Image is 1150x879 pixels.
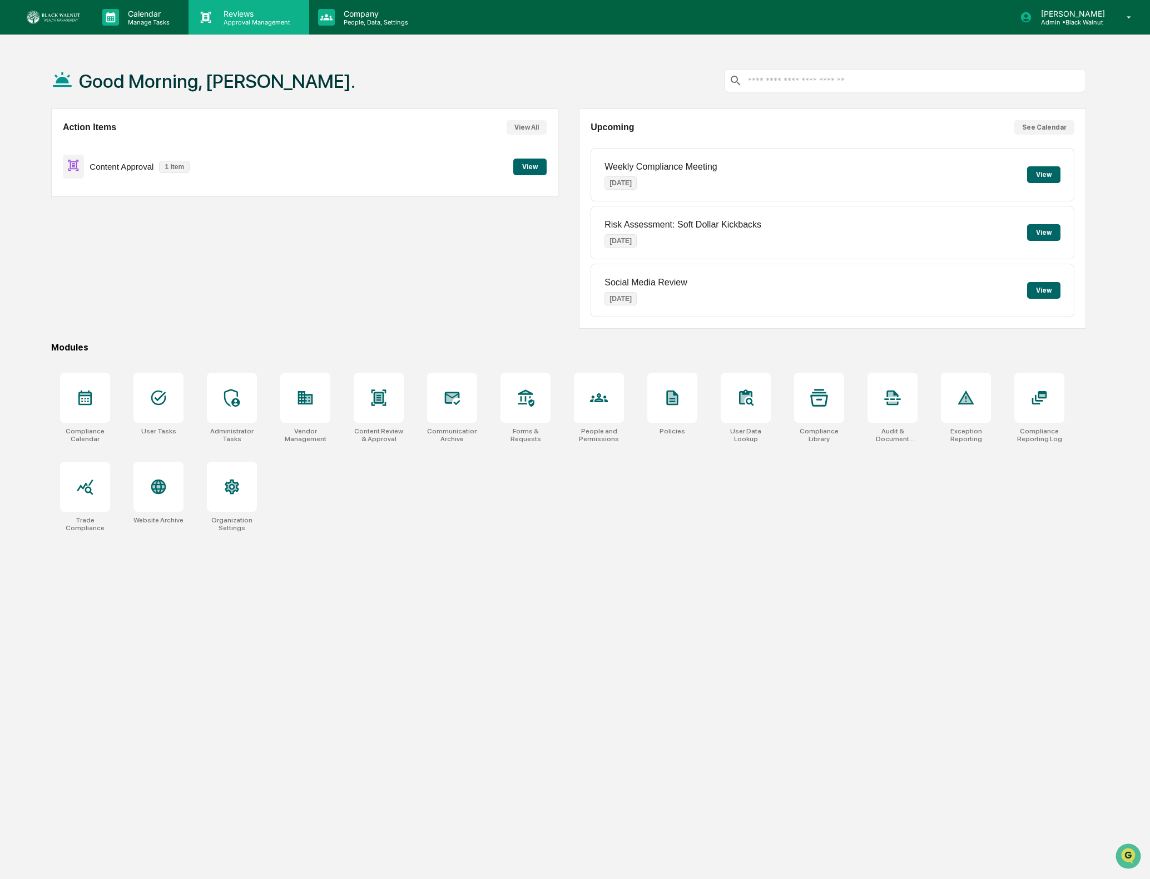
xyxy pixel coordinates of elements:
button: View [1027,224,1060,241]
div: Past conversations [11,124,75,133]
div: Compliance Reporting Log [1014,427,1064,443]
div: Website Archive [133,516,184,524]
img: 8933085812038_c878075ebb4cc5468115_72.jpg [23,86,43,106]
div: User Tasks [141,427,176,435]
p: How can we help? [11,24,202,42]
button: View [1027,282,1060,299]
div: 🔎 [11,250,20,259]
div: Modules [51,342,1086,353]
div: Compliance Library [794,427,844,443]
button: See Calendar [1014,120,1074,135]
button: View [513,159,547,175]
a: 🖐️Preclearance [7,224,76,244]
p: People, Data, Settings [335,18,414,26]
p: [DATE] [604,292,637,305]
button: View All [507,120,547,135]
span: Data Lookup [22,249,70,260]
span: Preclearance [22,228,72,239]
p: [DATE] [604,176,637,190]
p: Approval Management [215,18,296,26]
p: 1 item [159,161,190,173]
h2: Upcoming [591,122,634,132]
p: [PERSON_NAME] [1032,9,1111,18]
div: People and Permissions [574,427,624,443]
div: Audit & Document Logs [868,427,918,443]
a: 🔎Data Lookup [7,245,75,265]
div: 🗄️ [81,229,90,238]
div: Exception Reporting [941,427,991,443]
p: Content Approval [90,162,153,171]
div: We're available if you need us! [50,97,153,106]
div: 🖐️ [11,229,20,238]
a: View [513,161,547,171]
iframe: Open customer support [1114,842,1144,872]
p: Calendar [119,9,175,18]
p: Company [335,9,414,18]
button: See all [172,122,202,135]
div: Organization Settings [207,516,257,532]
div: Compliance Calendar [60,427,110,443]
p: Manage Tasks [119,18,175,26]
div: Trade Compliance [60,516,110,532]
p: [DATE] [604,234,637,248]
a: 🗄️Attestations [76,224,142,244]
img: 1746055101610-c473b297-6a78-478c-a979-82029cc54cd1 [11,86,31,106]
p: Reviews [215,9,296,18]
p: Risk Assessment: Soft Dollar Kickbacks [604,220,761,230]
div: Policies [660,427,685,435]
p: Weekly Compliance Meeting [604,162,717,172]
span: Pylon [111,276,135,285]
div: Administrator Tasks [207,427,257,443]
span: [DATE] [37,152,60,161]
h2: Action Items [63,122,116,132]
div: Start new chat [50,86,182,97]
p: Social Media Review [604,278,687,288]
button: Start new chat [189,89,202,102]
button: View [1027,166,1060,183]
div: Forms & Requests [500,427,551,443]
p: Admin • Black Walnut [1032,18,1111,26]
a: Powered byPylon [78,276,135,285]
img: logo [27,11,80,24]
span: Attestations [92,228,138,239]
div: Communications Archive [427,427,477,443]
div: Content Review & Approval [354,427,404,443]
h1: Good Morning, [PERSON_NAME]. [79,70,355,92]
div: Vendor Management [280,427,330,443]
span: [DATE] [37,182,60,191]
div: User Data Lookup [721,427,771,443]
